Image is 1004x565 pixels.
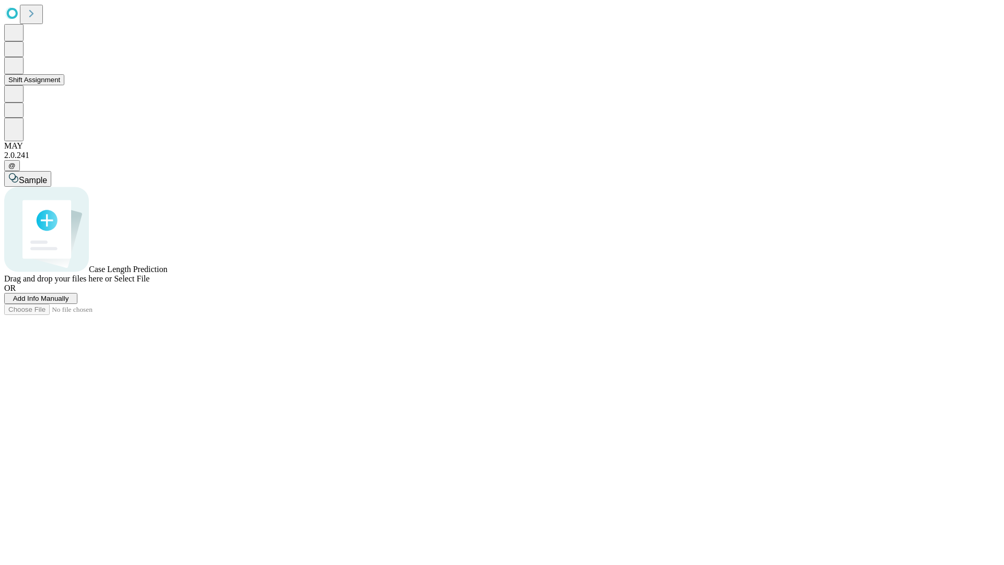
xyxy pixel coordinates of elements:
[4,141,1000,151] div: MAY
[4,151,1000,160] div: 2.0.241
[4,160,20,171] button: @
[13,295,69,302] span: Add Info Manually
[19,176,47,185] span: Sample
[4,293,77,304] button: Add Info Manually
[4,284,16,292] span: OR
[114,274,150,283] span: Select File
[4,74,64,85] button: Shift Assignment
[8,162,16,169] span: @
[89,265,167,274] span: Case Length Prediction
[4,274,112,283] span: Drag and drop your files here or
[4,171,51,187] button: Sample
